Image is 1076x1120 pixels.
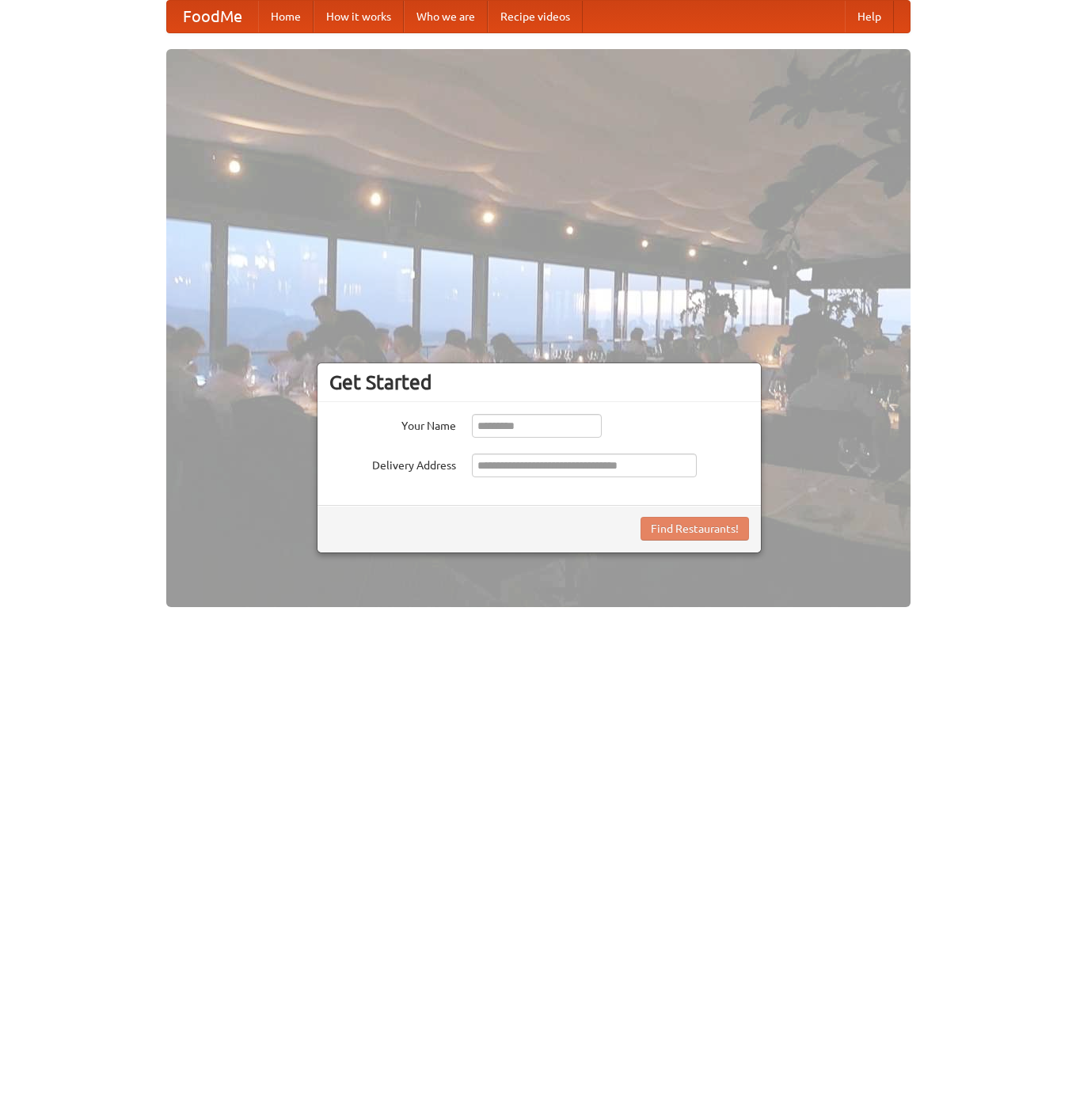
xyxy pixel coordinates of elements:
[488,1,583,32] a: Recipe videos
[845,1,894,32] a: Help
[641,517,749,541] button: Find Restaurants!
[404,1,488,32] a: Who we are
[329,414,456,434] label: Your Name
[258,1,314,32] a: Home
[329,370,749,394] h3: Get Started
[314,1,404,32] a: How it works
[167,1,258,32] a: FoodMe
[329,454,456,473] label: Delivery Address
